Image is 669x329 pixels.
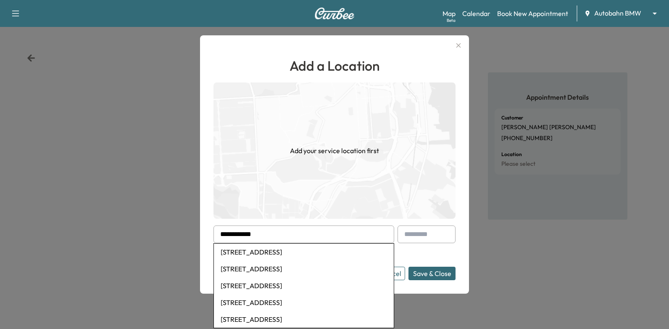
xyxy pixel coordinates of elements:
li: [STREET_ADDRESS] [214,311,394,328]
h1: Add your service location first [290,146,379,156]
li: [STREET_ADDRESS] [214,260,394,277]
img: Curbee Logo [314,8,355,19]
button: Save & Close [408,267,456,280]
div: Beta [447,17,456,24]
h1: Add a Location [213,56,456,76]
li: [STREET_ADDRESS] [214,294,394,311]
a: Book New Appointment [497,8,568,19]
li: [STREET_ADDRESS] [214,277,394,294]
img: empty-map-CL6vilOE.png [213,82,456,219]
li: [STREET_ADDRESS] [214,244,394,260]
a: Calendar [462,8,490,19]
a: MapBeta [442,8,456,19]
span: Autobahn BMW [594,8,641,18]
